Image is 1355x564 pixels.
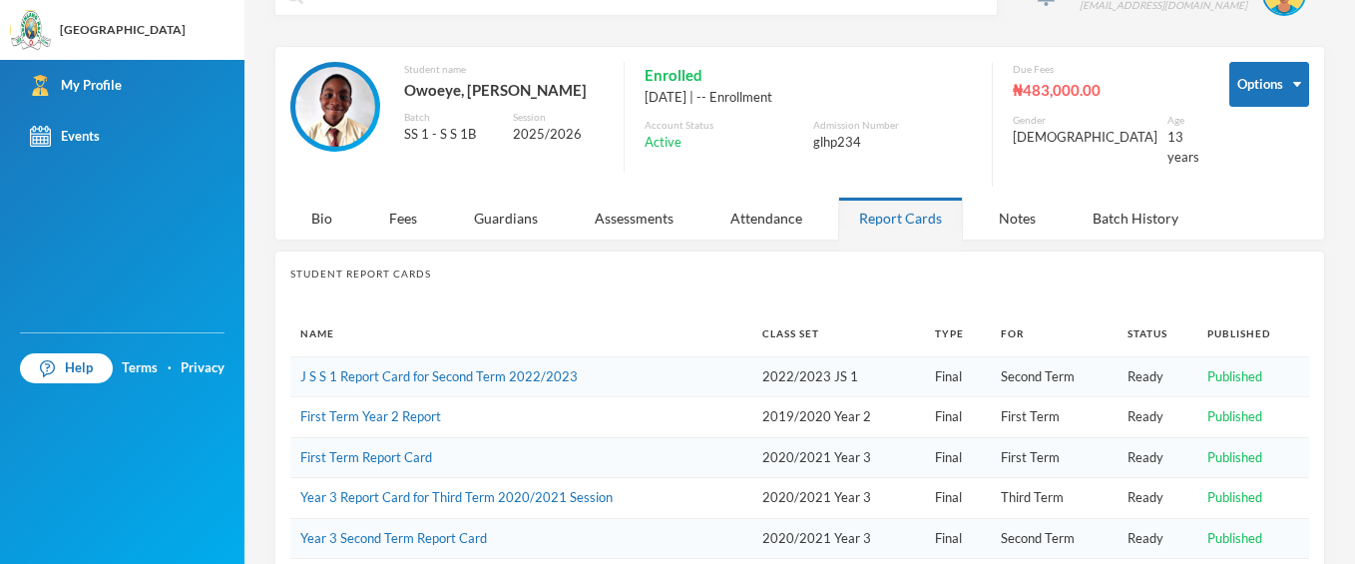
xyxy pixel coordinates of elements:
img: STUDENT [295,67,375,147]
a: First Term Report Card [300,449,432,465]
td: 2022/2023 JS 1 [752,356,926,397]
div: 13 years [1167,128,1199,167]
div: Bio [290,197,353,240]
td: Ready [1118,397,1198,438]
a: First Term Year 2 Report [300,408,441,424]
th: Type [925,311,991,356]
td: Final [925,437,991,478]
div: Student name [404,62,604,77]
span: Published [1207,368,1262,384]
th: For [991,311,1117,356]
div: Age [1167,113,1199,128]
div: Due Fees [1013,62,1199,77]
a: Terms [122,358,158,378]
th: Published [1197,311,1309,356]
div: Assessments [574,197,694,240]
div: Admission Number [813,118,972,133]
img: logo [11,11,51,51]
td: First Term [991,397,1117,438]
div: SS 1 - S S 1B [404,125,498,145]
td: Ready [1118,356,1198,397]
td: Ready [1118,478,1198,519]
th: Status [1118,311,1198,356]
div: 2025/2026 [513,125,604,145]
span: Published [1207,449,1262,465]
td: Final [925,518,991,559]
td: Final [925,478,991,519]
div: Notes [978,197,1057,240]
div: Owoeye, [PERSON_NAME] [404,77,604,103]
div: Fees [368,197,438,240]
span: Published [1207,530,1262,546]
a: Year 3 Report Card for Third Term 2020/2021 Session [300,489,613,505]
div: · [168,358,172,378]
div: Gender [1013,113,1157,128]
td: Second Term [991,518,1117,559]
div: Student Report Cards [290,267,1309,282]
a: Help [20,353,113,383]
a: Privacy [181,358,225,378]
div: Report Cards [838,197,963,240]
div: Batch History [1072,197,1199,240]
span: Active [645,133,681,153]
td: 2020/2021 Year 3 [752,478,926,519]
a: J S S 1 Report Card for Second Term 2022/2023 [300,368,578,384]
th: Name [290,311,752,356]
td: Ready [1118,518,1198,559]
button: Options [1229,62,1309,107]
a: Year 3 Second Term Report Card [300,530,487,546]
td: 2019/2020 Year 2 [752,397,926,438]
span: Published [1207,489,1262,505]
div: Guardians [453,197,559,240]
div: [DATE] | -- Enrollment [645,88,972,108]
div: Attendance [709,197,823,240]
div: Batch [404,110,498,125]
td: 2020/2021 Year 3 [752,437,926,478]
td: 2020/2021 Year 3 [752,518,926,559]
td: Final [925,397,991,438]
div: ₦483,000.00 [1013,77,1199,103]
div: Events [30,126,100,147]
td: First Term [991,437,1117,478]
div: [DEMOGRAPHIC_DATA] [1013,128,1157,148]
td: Second Term [991,356,1117,397]
span: Published [1207,408,1262,424]
span: Enrolled [645,62,702,88]
td: Final [925,356,991,397]
div: glhp234 [813,133,972,153]
th: Class Set [752,311,926,356]
div: Session [513,110,604,125]
div: [GEOGRAPHIC_DATA] [60,21,186,39]
td: Ready [1118,437,1198,478]
div: My Profile [30,75,122,96]
div: Account Status [645,118,803,133]
td: Third Term [991,478,1117,519]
